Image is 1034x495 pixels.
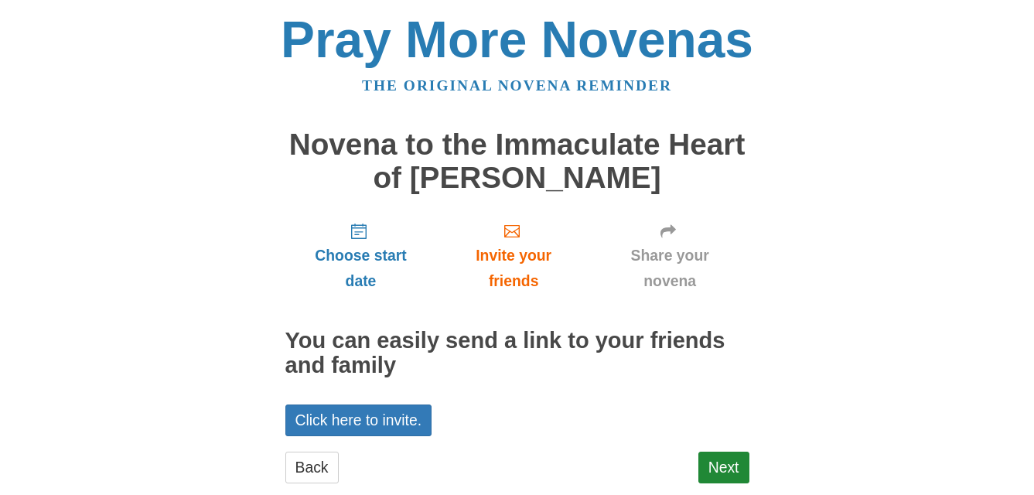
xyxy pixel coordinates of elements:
a: Pray More Novenas [281,11,753,68]
span: Invite your friends [452,243,575,294]
a: Share your novena [591,210,749,302]
a: The original novena reminder [362,77,672,94]
a: Next [698,452,749,483]
a: Choose start date [285,210,437,302]
a: Click here to invite. [285,405,432,436]
a: Back [285,452,339,483]
span: Choose start date [301,243,421,294]
a: Invite your friends [436,210,590,302]
h1: Novena to the Immaculate Heart of [PERSON_NAME] [285,128,749,194]
span: Share your novena [606,243,734,294]
h2: You can easily send a link to your friends and family [285,329,749,378]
